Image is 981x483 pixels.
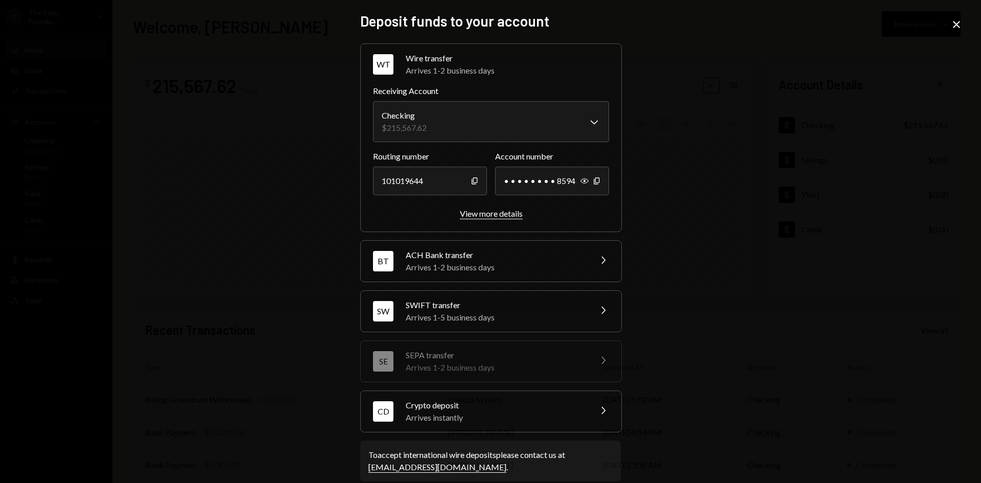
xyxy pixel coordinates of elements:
div: BT [373,251,393,271]
div: SW [373,301,393,321]
div: Crypto deposit [406,399,585,411]
button: SESEPA transferArrives 1-2 business days [361,341,621,382]
div: WTWire transferArrives 1-2 business days [373,85,609,219]
button: BTACH Bank transferArrives 1-2 business days [361,241,621,282]
button: Receiving Account [373,101,609,142]
div: SE [373,351,393,372]
div: View more details [460,209,523,218]
h2: Deposit funds to your account [360,11,621,31]
div: To accept international wire deposits please contact us at . [368,449,613,473]
label: Routing number [373,150,487,163]
div: ACH Bank transfer [406,249,585,261]
div: Wire transfer [406,52,609,64]
div: CD [373,401,393,422]
div: Arrives 1-2 business days [406,261,585,273]
div: SEPA transfer [406,349,585,361]
label: Account number [495,150,609,163]
div: • • • • • • • • 8594 [495,167,609,195]
div: Arrives instantly [406,411,585,424]
button: SWSWIFT transferArrives 1-5 business days [361,291,621,332]
button: CDCrypto depositArrives instantly [361,391,621,432]
label: Receiving Account [373,85,609,97]
a: [EMAIL_ADDRESS][DOMAIN_NAME] [368,462,506,473]
div: Arrives 1-2 business days [406,64,609,77]
div: Arrives 1-2 business days [406,361,585,374]
div: 101019644 [373,167,487,195]
div: WT [373,54,393,75]
div: SWIFT transfer [406,299,585,311]
div: Arrives 1-5 business days [406,311,585,324]
button: View more details [460,209,523,219]
button: WTWire transferArrives 1-2 business days [361,44,621,85]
